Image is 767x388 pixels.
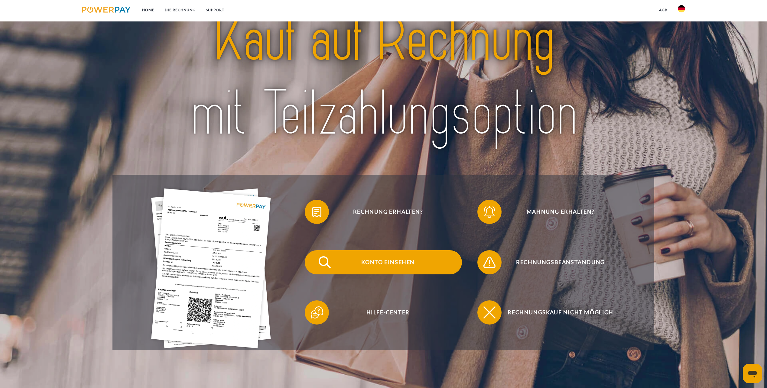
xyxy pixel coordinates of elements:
[678,5,685,12] img: de
[151,188,271,348] img: single_invoice_powerpay_de.jpg
[317,255,332,270] img: qb_search.svg
[654,5,673,15] a: agb
[160,5,201,15] a: DIE RECHNUNG
[486,200,635,224] span: Mahnung erhalten?
[314,300,462,325] span: Hilfe-Center
[482,255,497,270] img: qb_warning.svg
[486,300,635,325] span: Rechnungskauf nicht möglich
[309,305,324,320] img: qb_help.svg
[82,7,131,13] img: logo-powerpay.svg
[477,200,635,224] button: Mahnung erhalten?
[486,250,635,274] span: Rechnungsbeanstandung
[137,5,160,15] a: Home
[314,200,462,224] span: Rechnung erhalten?
[477,250,635,274] button: Rechnungsbeanstandung
[305,200,462,224] button: Rechnung erhalten?
[309,204,324,219] img: qb_bill.svg
[314,250,462,274] span: Konto einsehen
[743,364,762,383] iframe: Schaltfläche zum Öffnen des Messaging-Fensters
[201,5,229,15] a: SUPPORT
[477,300,635,325] button: Rechnungskauf nicht möglich
[305,250,462,274] button: Konto einsehen
[482,204,497,219] img: qb_bell.svg
[482,305,497,320] img: qb_close.svg
[305,300,462,325] button: Hilfe-Center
